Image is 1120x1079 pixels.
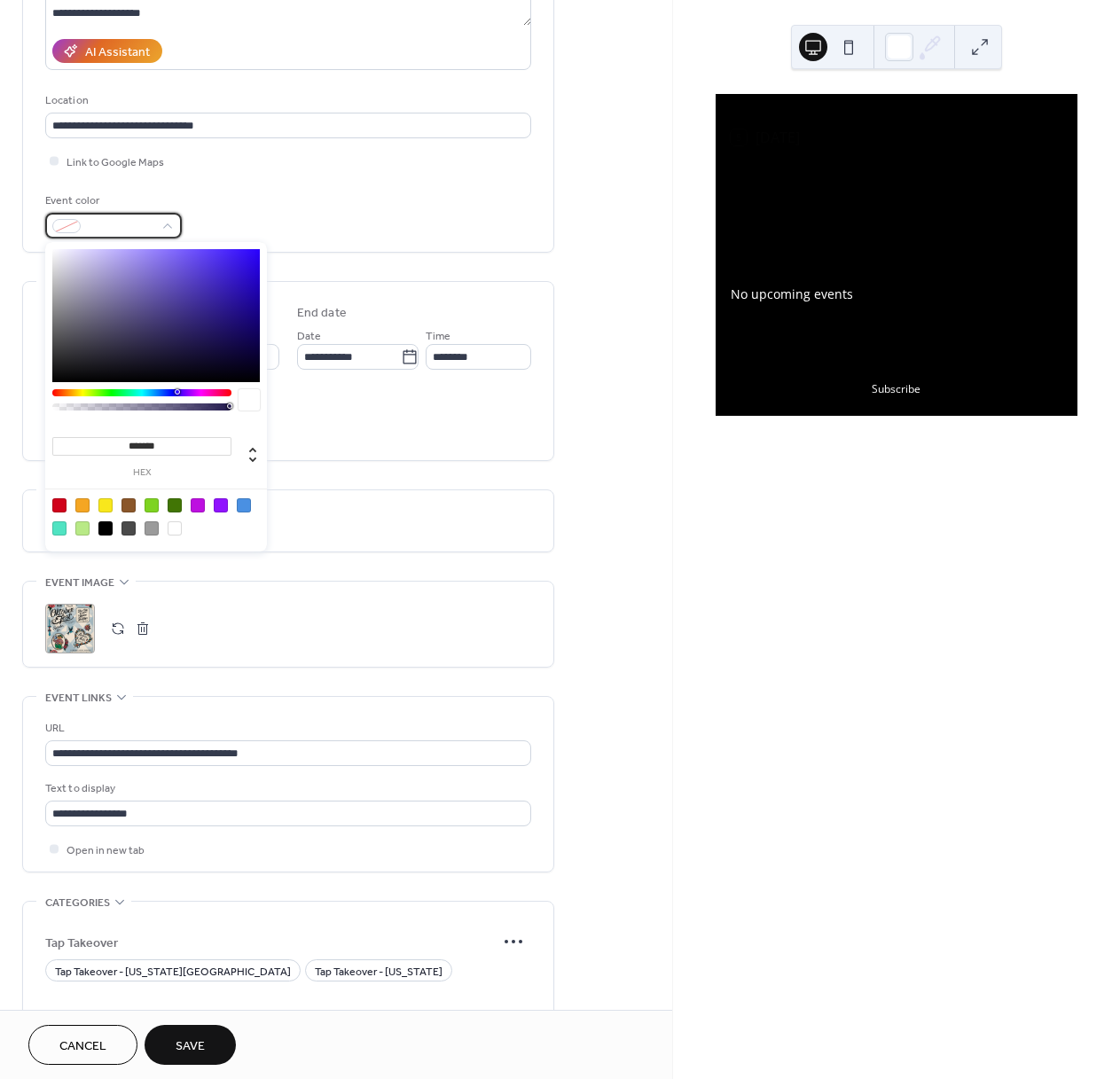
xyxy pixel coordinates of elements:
span: Tap Takeover - [US_STATE] [315,963,443,981]
button: Subscribe [858,374,935,404]
div: #8B572A [121,498,136,512]
span: Save [176,1037,205,1056]
div: Upcoming events [717,95,1077,116]
div: #000000 [98,521,113,536]
div: #50E3C2 [52,521,67,536]
div: #B8E986 [75,521,90,536]
div: End date [297,304,347,323]
div: No upcoming events [731,285,1062,303]
span: Event links [45,689,112,708]
button: Save [145,1025,236,1065]
span: Time [426,327,450,346]
div: #9013FE [214,498,228,512]
span: Cancel [59,1037,106,1056]
div: #9B9B9B [145,521,159,536]
span: Tap Takeover [45,934,496,952]
div: #F8E71C [98,498,113,512]
div: #FFFFFF [168,521,182,536]
span: Tap Takeover - [US_STATE][GEOGRAPHIC_DATA] [55,963,291,981]
div: Event color [45,192,178,210]
button: AI Assistant [52,39,162,63]
label: hex [52,468,231,478]
div: URL [45,719,528,738]
span: Beer Fest [45,1005,496,1023]
span: Event image [45,574,114,592]
div: AI Assistant [85,43,150,62]
div: #D0021B [52,498,67,512]
div: ; [45,604,95,653]
button: Cancel [28,1025,137,1065]
span: Categories [45,894,110,912]
div: #F5A623 [75,498,90,512]
span: Open in new tab [67,841,145,860]
div: #7ED321 [145,498,159,512]
div: #BD10E0 [191,498,205,512]
div: #417505 [168,498,182,512]
div: #4A4A4A [121,521,136,536]
span: Date [297,327,321,346]
div: Location [45,91,528,110]
div: Text to display [45,779,528,798]
div: #4A90E2 [237,498,251,512]
span: Link to Google Maps [67,153,164,172]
